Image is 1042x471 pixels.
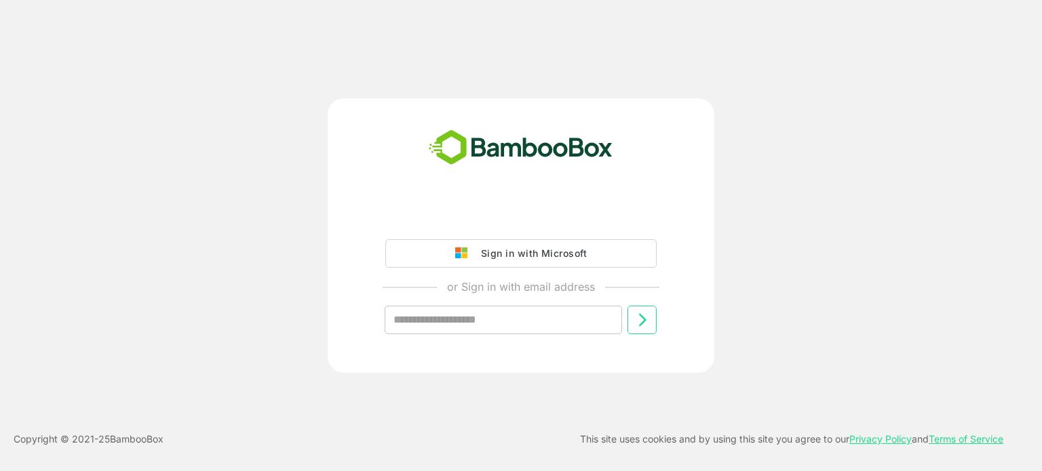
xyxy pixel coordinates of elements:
[379,201,663,231] iframe: Sign in with Google Button
[849,433,912,445] a: Privacy Policy
[929,433,1003,445] a: Terms of Service
[580,431,1003,447] p: This site uses cookies and by using this site you agree to our and
[447,279,595,295] p: or Sign in with email address
[421,125,620,170] img: bamboobox
[455,247,474,260] img: google
[474,245,587,262] div: Sign in with Microsoft
[385,239,657,268] button: Sign in with Microsoft
[14,431,163,447] p: Copyright © 2021- 25 BambooBox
